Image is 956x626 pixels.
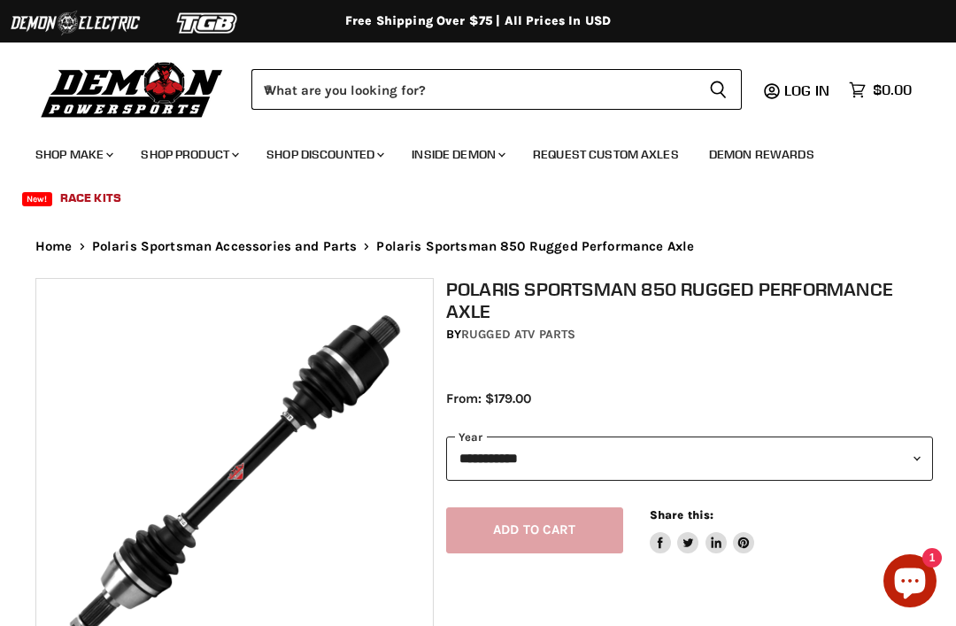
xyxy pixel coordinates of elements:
[650,507,755,554] aside: Share this:
[878,554,942,612] inbox-online-store-chat: Shopify online store chat
[446,437,933,480] select: year
[650,508,713,522] span: Share this:
[784,81,829,99] span: Log in
[873,81,912,98] span: $0.00
[142,6,274,40] img: TGB Logo 2
[22,129,907,216] ul: Main menu
[461,327,575,342] a: Rugged ATV Parts
[253,136,395,173] a: Shop Discounted
[446,390,531,406] span: From: $179.00
[776,82,840,98] a: Log in
[22,136,124,173] a: Shop Make
[520,136,692,173] a: Request Custom Axles
[696,136,828,173] a: Demon Rewards
[35,239,73,254] a: Home
[47,180,135,216] a: Race Kits
[22,192,52,206] span: New!
[695,69,742,110] button: Search
[840,77,921,103] a: $0.00
[9,6,142,40] img: Demon Electric Logo 2
[446,278,933,322] h1: Polaris Sportsman 850 Rugged Performance Axle
[127,136,250,173] a: Shop Product
[251,69,695,110] input: When autocomplete results are available use up and down arrows to review and enter to select
[251,69,742,110] form: Product
[398,136,516,173] a: Inside Demon
[376,239,694,254] span: Polaris Sportsman 850 Rugged Performance Axle
[35,58,229,120] img: Demon Powersports
[92,239,358,254] a: Polaris Sportsman Accessories and Parts
[446,325,933,344] div: by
